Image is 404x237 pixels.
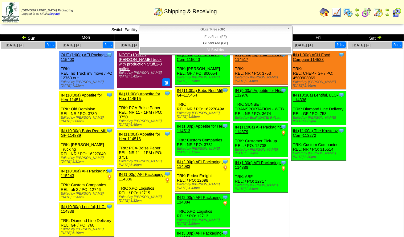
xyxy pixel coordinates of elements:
[141,26,284,33] span: GlutenFree (GF)
[293,116,346,123] div: Edited by [PERSON_NAME] [DATE] 4:09pm
[235,53,284,62] a: IN (1:00a) Appetite for Hea-114517
[331,7,341,17] img: line_graph.gif
[280,87,287,93] img: Tooltip
[106,168,112,174] img: Tooltip
[45,41,55,48] button: Print
[338,128,345,134] img: Tooltip
[119,92,160,101] a: IN (11:00a) Appetite for Hea-114515
[61,53,111,62] a: OUT (1:00a) AFI Packaging-115400
[338,52,345,58] img: Tooltip
[291,91,346,125] div: TRK: Diamond Line Delivery REL: GF / PO: 758
[222,87,228,93] img: Tooltip
[140,34,291,40] li: FreeFrom (FF)
[235,76,288,83] div: Edited by [PERSON_NAME] [DATE] 2:44pm
[338,92,345,98] img: Tooltip
[164,131,170,137] img: Tooltip
[2,2,19,22] img: zoroco-logo-small.webp
[106,203,112,210] img: Tooltip
[233,159,288,193] div: TRK: ABF REL: / PO: 12717
[235,184,288,191] div: Edited by [PERSON_NAME] [DATE] 2:54pm
[293,93,338,102] a: IN (10:30a) Lentiful, LLC-114336
[175,158,230,192] div: TRK: Fedex Freight REL: / PO: 12698
[235,116,288,120] div: Edited by Bpali [DATE] 9:41pm
[103,41,113,48] button: Print
[222,194,228,200] img: Tooltip
[22,35,27,40] img: arrowleft.gif
[235,160,281,170] a: IN (1:00p) AFI Packaging-114388
[235,88,284,97] a: IN (9:00a) Appetite for Hea-112976
[59,203,114,237] div: TRK: Diamond Line Delivery REL: GF / PO: 760
[235,148,288,155] div: Edited by [PERSON_NAME] [DATE] 5:36pm
[61,204,106,214] a: IN (10:30a) Lentiful, LLC-114338
[280,166,287,172] img: PO
[392,7,402,17] img: calendarcustomer.gif
[61,80,114,88] div: Edited by [PERSON_NAME] [DATE] 7:13pm
[119,53,162,71] a: NOTE (10:00a) [PERSON_NAME] truck with production Stuff,2-3 pallets
[49,12,60,16] a: (logout)
[164,177,170,183] img: PO
[355,12,360,17] img: arrowright.gif
[61,128,107,138] a: IN (10:00a) Bobs Red Mill GF-114839
[280,160,287,166] img: Tooltip
[153,6,163,16] img: calendarinout.gif
[233,87,288,121] div: TRK: SUNSET TRANSPORTATION - WEB REL: NR / PO: 3674
[119,71,169,78] div: Edited by [PERSON_NAME] [DATE] 5:42pm
[61,116,114,123] div: Edited by [PERSON_NAME] [DATE] 9:06pm
[222,123,228,129] img: Tooltip
[233,123,288,157] div: TRK: Customer Pick-up REL: / PO: 12708
[61,156,114,164] div: Edited by [PERSON_NAME] [DATE] 9:31pm
[177,111,230,119] div: Edited by [PERSON_NAME] [DATE] 6:58pm
[373,7,383,17] img: calendarinout.gif
[177,218,230,226] div: Edited by [PERSON_NAME] [DATE] 2:56pm
[6,43,23,47] span: [DATE] [+]
[385,12,390,17] img: arrowright.gif
[293,80,346,88] div: Edited by [PERSON_NAME] [DATE] 2:46pm
[117,170,172,204] div: TRK: XPO Logistics REL: / PO: 12715
[119,119,172,127] div: Edited by [PERSON_NAME] [DATE] 6:45pm
[295,43,313,47] a: [DATE] [+]
[291,51,346,89] div: TRK: REL: CHEP - GF / PO: 4500903069
[361,7,371,17] img: calendarblend.gif
[293,128,338,138] a: IN (11:00a) The Krusteaz Com-113272
[119,160,172,167] div: Edited by [PERSON_NAME] [DATE] 6:49pm
[164,8,217,15] span: Shipping & Receiving
[115,34,173,41] td: Tue
[175,87,230,120] div: TRK: REL: NR / PO: 16227049A
[164,90,170,97] img: Tooltip
[289,34,347,41] td: Fri
[177,147,230,154] div: Edited by [PERSON_NAME] [DATE] 3:11pm
[59,167,114,201] div: TRK: Custom Companies REL: afi 2 / PO: 12746
[61,93,102,102] a: IN (10:00a) Appetite for Hea-114514
[347,34,404,41] td: Sat
[106,174,112,180] img: PO
[59,91,114,125] div: TRK: Old Dominion REL: NR / PO: 3730
[280,130,287,136] img: PO
[177,183,230,190] div: Edited by [PERSON_NAME] [DATE] 4:44pm
[22,9,73,16] span: Logged in as Mfuller
[233,51,288,85] div: TRK: REL: NR / PO: 3753
[63,43,80,47] a: [DATE] [+]
[177,195,223,204] a: IN (2:00p) AFI Packaging-114384
[61,192,114,199] div: Edited by [PERSON_NAME] [DATE] 7:36pm
[0,34,57,41] td: Sun
[353,43,370,47] a: [DATE] [+]
[140,47,291,53] li: All Facilities
[377,35,382,40] img: arrowright.gif
[222,200,228,207] img: PO
[177,88,223,97] a: IN (11:00a) Bobs Red Mill GF-115464
[140,40,291,47] li: GlutenFree (GF)
[385,7,390,12] img: arrowleft.gif
[343,7,353,17] img: calendarprod.gif
[106,52,112,58] img: Tooltip
[175,194,230,227] div: TRK: XPO Logistics REL: / PO: 12713
[57,34,115,41] td: Mon
[177,160,223,169] a: IN (2:00p) AFI Packaging-114083
[162,78,170,86] button: Delete Note
[106,92,112,98] img: Tooltip
[392,41,402,48] button: Print
[121,43,139,47] a: [DATE] [+]
[293,152,346,159] div: Edited by [PERSON_NAME] [DATE] 8:30pm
